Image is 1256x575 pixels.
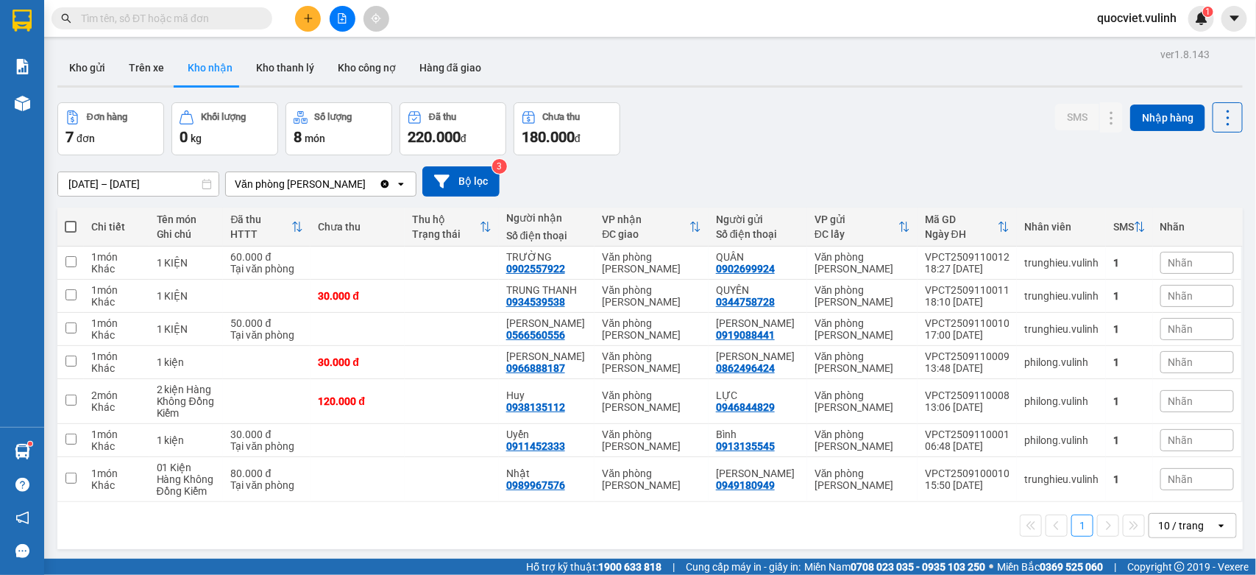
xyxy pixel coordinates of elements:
[91,468,142,479] div: 1 món
[91,263,142,275] div: Khác
[716,317,800,329] div: NGUYỄN ĐẨU
[379,178,391,190] svg: Clear value
[925,468,1010,479] div: VPCT2509100010
[157,356,216,368] div: 1 kiện
[1024,395,1099,407] div: philong.vulinh
[1168,473,1193,485] span: Nhãn
[716,263,775,275] div: 0902699924
[815,251,910,275] div: Văn phòng [PERSON_NAME]
[506,284,588,296] div: TRUNG THANH
[925,479,1010,491] div: 15:50 [DATE]
[230,428,303,440] div: 30.000 đ
[230,440,303,452] div: Tại văn phòng
[1024,473,1099,485] div: trunghieu.vulinh
[91,350,142,362] div: 1 món
[201,112,246,122] div: Khối lượng
[815,317,910,341] div: Văn phòng [PERSON_NAME]
[807,208,918,247] th: Toggle SortBy
[230,228,291,240] div: HTTT
[91,329,142,341] div: Khác
[117,50,176,85] button: Trên xe
[1024,323,1099,335] div: trunghieu.vulinh
[318,221,397,233] div: Chưa thu
[294,128,302,146] span: 8
[851,561,985,573] strong: 0708 023 035 - 0935 103 250
[91,440,142,452] div: Khác
[1168,323,1193,335] span: Nhãn
[1168,356,1193,368] span: Nhãn
[1203,7,1213,17] sup: 1
[408,128,461,146] span: 220.000
[461,133,466,144] span: đ
[337,13,347,24] span: file-add
[15,96,30,111] img: warehouse-icon
[925,440,1010,452] div: 06:48 [DATE]
[57,50,117,85] button: Kho gửi
[171,102,278,155] button: Khối lượng0kg
[412,214,480,225] div: Thu hộ
[925,428,1010,440] div: VPCT2509110001
[412,228,480,240] div: Trạng thái
[65,128,74,146] span: 7
[602,468,701,491] div: Văn phòng [PERSON_NAME]
[1168,395,1193,407] span: Nhãn
[87,112,127,122] div: Đơn hàng
[506,389,588,401] div: Huy
[1221,6,1247,32] button: caret-down
[422,166,500,197] button: Bộ lọc
[230,214,291,225] div: Đã thu
[1160,46,1210,63] div: ver 1.8.143
[303,13,313,24] span: plus
[1168,434,1193,446] span: Nhãn
[191,133,202,144] span: kg
[716,228,800,240] div: Số điện thoại
[15,511,29,525] span: notification
[1113,473,1146,485] div: 1
[815,389,910,413] div: Văn phòng [PERSON_NAME]
[235,177,366,191] div: Văn phòng [PERSON_NAME]
[1024,356,1099,368] div: philong.vulinh
[176,50,244,85] button: Kho nhận
[395,178,407,190] svg: open
[1113,257,1146,269] div: 1
[925,401,1010,413] div: 13:06 [DATE]
[925,251,1010,263] div: VPCT2509110012
[91,389,142,401] div: 2 món
[1024,290,1099,302] div: trunghieu.vulinh
[602,251,701,275] div: Văn phòng [PERSON_NAME]
[673,559,675,575] span: |
[506,230,588,241] div: Số điện thoại
[925,296,1010,308] div: 18:10 [DATE]
[330,6,355,32] button: file-add
[602,214,689,225] div: VP nhận
[1168,290,1193,302] span: Nhãn
[815,428,910,452] div: Văn phòng [PERSON_NAME]
[1168,257,1193,269] span: Nhãn
[815,284,910,308] div: Văn phòng [PERSON_NAME]
[543,112,581,122] div: Chưa thu
[716,329,775,341] div: 0919088441
[925,284,1010,296] div: VPCT2509110011
[492,159,507,174] sup: 3
[91,221,142,233] div: Chi tiết
[1160,221,1234,233] div: Nhãn
[925,350,1010,362] div: VPCT2509110009
[318,395,397,407] div: 120.000 đ
[1071,515,1093,537] button: 1
[230,251,303,263] div: 60.000 đ
[1055,104,1099,130] button: SMS
[157,384,216,419] div: 2 kiện Hàng Không Đồng Kiểm
[180,128,188,146] span: 0
[1174,562,1185,572] span: copyright
[57,102,164,155] button: Đơn hàng7đơn
[716,401,775,413] div: 0946844829
[716,350,800,362] div: Thanh Hoàng
[925,263,1010,275] div: 18:27 [DATE]
[506,296,565,308] div: 0934539538
[716,468,800,479] div: Đặng Ngọc Hiền
[506,317,588,329] div: VĂN PHÚC
[1228,12,1241,25] span: caret-down
[230,263,303,275] div: Tại văn phòng
[223,208,311,247] th: Toggle SortBy
[230,317,303,329] div: 50.000 đ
